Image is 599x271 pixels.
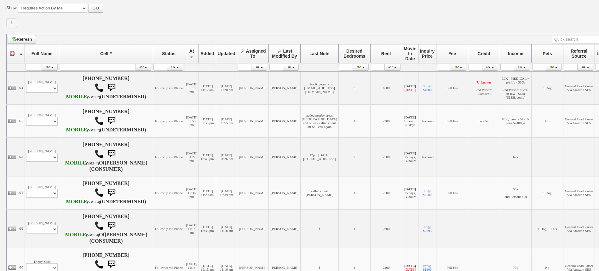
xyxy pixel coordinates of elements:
td: General Lead Parser Via Amazon SES [563,209,595,248]
td: added nearby areas [GEOGRAPHIC_DATA] and other - called client lm will call again [300,104,338,137]
span: Rent [381,51,391,56]
td: 1 Dog, 1 Cats [532,209,563,248]
b: [DATE] [404,115,416,119]
span: Referral Source [571,49,587,59]
td: [PERSON_NAME] [269,71,301,104]
td: [PERSON_NAME] [25,71,59,104]
a: Refresh [8,35,36,44]
h4: [PHONE_NUMBER] (UNDETERMINED) [60,76,152,100]
td: [DATE] 01:22 pm [185,137,199,176]
td: Followup via Phone [153,176,185,209]
span: Income [508,51,523,56]
td: [DATE] 03:55 pm [216,104,237,137]
td: [PERSON_NAME] [25,104,59,137]
td: No [532,104,563,137]
td: Full Fee [436,71,468,104]
td: 04 [18,176,25,209]
font: MOBILE [66,94,87,100]
td: 15 days, 14 hours [402,176,418,209]
td: [DATE] 07:58 pm [199,104,216,137]
b: T-Mobile USA, Inc. [66,199,100,205]
span: Move-In Date [404,46,416,61]
td: Full Fee [436,104,468,137]
span: At [189,49,194,54]
td: 1 Dog [532,71,563,104]
img: sms.png [105,147,118,160]
td: 1 Dog [532,176,563,209]
td: Followup via Phone [153,71,185,104]
h4: [PHONE_NUMBER] Of (CONSUMER) [60,142,152,172]
td: 03 [18,137,25,176]
span: Fee [448,51,456,56]
img: call.png [95,188,104,197]
img: sms.png [105,258,118,271]
td: [DATE] 12:40 pm [199,137,216,176]
td: [DATE] 03:53 pm [185,104,199,137]
img: call.png [95,221,104,230]
font: [DATE] [405,88,416,92]
td: 2200 [370,104,402,137]
span: Inquiry Price [420,49,435,59]
td: 1 [338,104,370,137]
td: Unknown [418,104,436,137]
td: 2600 [370,209,402,248]
td: [PERSON_NAME] [25,137,59,176]
h4: [PHONE_NUMBER] Of (CONSUMER) [60,214,152,244]
font: MOBILE [65,160,86,166]
span: Last Modified By [272,49,297,59]
td: [PERSON_NAME] [269,104,301,137]
font: MOBILE [66,127,87,133]
td: 62k [500,137,532,176]
b: Verizon Wireless [65,160,99,166]
a: br @ $2500 [423,189,432,197]
td: 80K, base is 67K & pens $2400 yr [500,104,532,137]
td: f [300,209,338,248]
span: Status [162,51,176,56]
button: GO [88,4,103,13]
td: [PERSON_NAME] [269,209,301,248]
font: (VMB: *) [87,129,100,132]
td: [PERSON_NAME] [25,176,59,209]
td: [PERSON_NAME] [237,137,269,176]
td: General Lead Parser Via Amazon SES [563,71,595,104]
td: [PERSON_NAME] [269,137,301,176]
img: sms.png [105,219,118,232]
td: 02 [18,104,25,137]
td: 2500 [370,176,402,209]
b: Verizon Wireless [66,94,100,100]
td: fu for 64 grand st - [EMAIL_ADDRESS][DOMAIN_NAME] [300,71,338,104]
td: [DATE] 11:20 am [199,176,216,209]
td: [PERSON_NAME] [237,209,269,248]
img: call.png [95,116,104,125]
img: call.png [95,260,104,269]
td: 12pm [DATE] [STREET_ADDRESS] [300,137,338,176]
td: [DATE] 11:16 am [185,209,199,248]
td: 1 [338,209,370,248]
img: call.png [95,83,104,92]
td: General Lead Parser Via Amazon SES [563,176,595,209]
td: [DATE] 05:20 pm [216,71,237,104]
font: (VMB: #) [86,234,99,237]
td: 36K - MEDICAL + p/t job - $10k 2nd Person: sister-in-law - $42k ($138k comb) [500,71,532,104]
b: [DATE] [404,187,416,191]
th: # [18,44,25,63]
td: [DATE] 12:33 pm [199,209,216,248]
font: MOBILE [65,232,86,238]
td: [PERSON_NAME] [237,176,269,209]
span: Cell # [100,51,112,56]
img: sms.png [105,186,118,199]
td: [DATE] 12:36 pm [185,176,199,209]
td: 05 [18,209,25,248]
font: (VMB: *) [86,162,99,165]
td: 55k 2nd Person: 65k [500,176,532,209]
span: Assigned To [246,49,266,59]
b: [DATE] [404,151,416,155]
td: Unknown [418,137,436,176]
td: [DATE] 12:39 pm [216,176,237,209]
td: Followup via Phone [153,104,185,137]
b: [DATE] [404,264,416,268]
img: sms.png [105,81,118,94]
td: 2nd Person: Excellent [468,71,500,104]
td: General Lead Parser Via Amazon SES [563,104,595,137]
span: Desired Bedrooms [343,49,365,59]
